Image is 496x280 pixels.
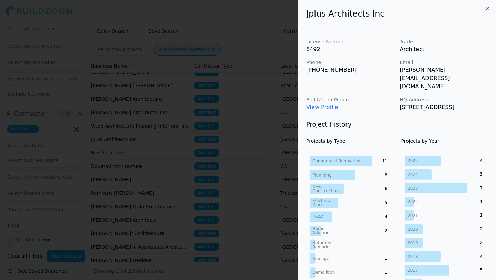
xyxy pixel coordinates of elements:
a: View Profile [306,104,338,110]
p: [PERSON_NAME][EMAIL_ADDRESS][DOMAIN_NAME] [400,66,488,91]
text: 1 [480,199,483,204]
p: License Number [306,38,394,45]
tspan: Demolition [312,270,335,275]
tspan: 2024 [407,172,418,177]
tspan: 2020 [407,227,418,232]
tspan: HVAC [312,214,324,219]
tspan: 2022 [407,199,418,204]
tspan: Addition [312,230,330,235]
tspan: Remodel [312,244,331,249]
tspan: Home [312,226,324,231]
tspan: Construction [312,189,339,193]
tspan: New [312,184,321,189]
p: [PHONE_NUMBER] [306,66,394,74]
p: BuildZoom Profile [306,96,394,103]
text: 2 [385,228,387,233]
text: 1 [385,242,387,247]
p: Email [400,59,488,66]
text: 5 [480,268,483,272]
h4: Projects by Year [401,138,488,144]
text: 11 [382,159,387,163]
text: 4 [385,214,387,219]
tspan: 2023 [407,186,418,191]
tspan: 2017 [407,268,418,273]
text: 1 [385,256,387,261]
h4: Projects by Type [306,138,393,144]
text: 2 [480,240,483,245]
p: Trade [400,38,488,45]
tspan: Bathroom [312,240,333,245]
text: 1 [385,270,387,275]
p: Architect [400,45,488,53]
text: 4 [480,254,483,259]
h2: Jplus Architects Inc [306,8,488,19]
text: 5 [385,200,387,205]
h3: Project History [306,120,488,129]
text: 6 [385,186,387,191]
tspan: Signage [312,256,329,261]
tspan: 2019 [407,241,418,246]
text: 8 [385,172,387,177]
p: [STREET_ADDRESS] [400,103,488,111]
p: HQ Address [400,96,488,103]
text: 4 [480,158,483,163]
tspan: Electrical [312,198,331,203]
text: 1 [480,213,483,218]
text: 3 [480,172,483,177]
tspan: 2018 [407,254,418,259]
tspan: 2021 [407,213,418,218]
tspan: Commercial Renovation [312,159,362,163]
tspan: Plumbing [312,173,332,178]
p: Phone [306,59,394,66]
tspan: 2025 [407,158,418,163]
text: 7 [480,186,483,190]
tspan: Work [312,202,323,207]
p: 8492 [306,45,394,53]
text: 2 [480,227,483,231]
